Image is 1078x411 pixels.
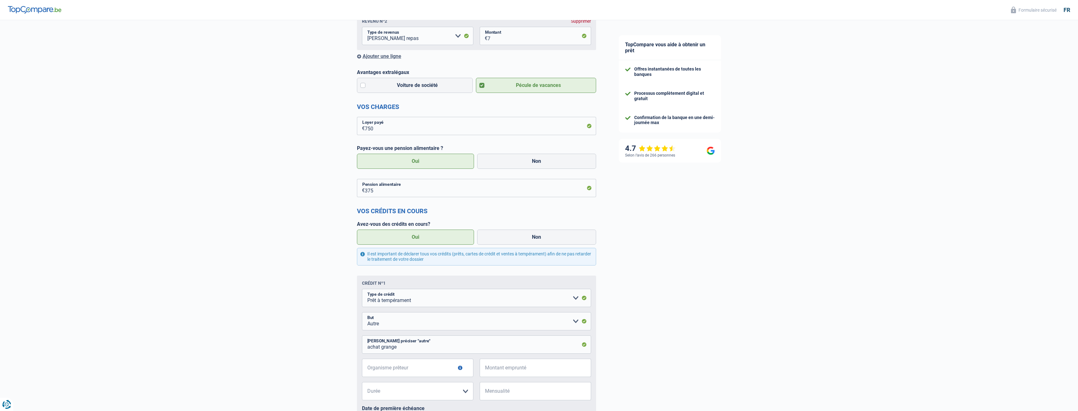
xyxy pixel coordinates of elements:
div: fr [1064,7,1070,14]
img: TopCompare Logo [8,6,61,14]
label: Non [477,230,596,245]
label: Oui [357,154,474,169]
label: Non [477,154,596,169]
div: Processus complètement digital et gratuit [634,91,715,101]
label: Pécule de vacances [476,78,596,93]
label: Oui [357,230,474,245]
span: € [357,117,365,135]
label: Voiture de société [357,78,473,93]
button: Formulaire sécurisé [1007,5,1060,15]
span: € [480,27,488,45]
div: Confirmation de la banque en une demi-journée max [634,115,715,126]
span: € [480,359,488,377]
span: € [480,382,488,400]
div: Revenu nº2 [362,19,387,24]
div: TopCompare vous aide à obtenir un prêt [619,35,721,60]
label: Payez-vous une pension alimentaire ? [357,145,596,151]
div: Offres instantanées de toutes les banques [634,66,715,77]
span: € [357,179,365,197]
label: Avez-vous des crédits en cours? [357,221,596,227]
div: Selon l’avis de 266 personnes [625,153,675,157]
div: Ajouter une ligne [357,53,596,59]
h2: Vos charges [357,103,596,111]
div: Supprimer [571,19,591,24]
div: 4.7 [625,144,676,153]
label: Avantages extralégaux [357,69,596,75]
h2: Vos crédits en cours [357,207,596,215]
div: Crédit nº1 [362,281,386,286]
div: Il est important de déclarer tous vos crédits (prêts, cartes de crédit et ventes à tempérament) a... [357,248,596,265]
